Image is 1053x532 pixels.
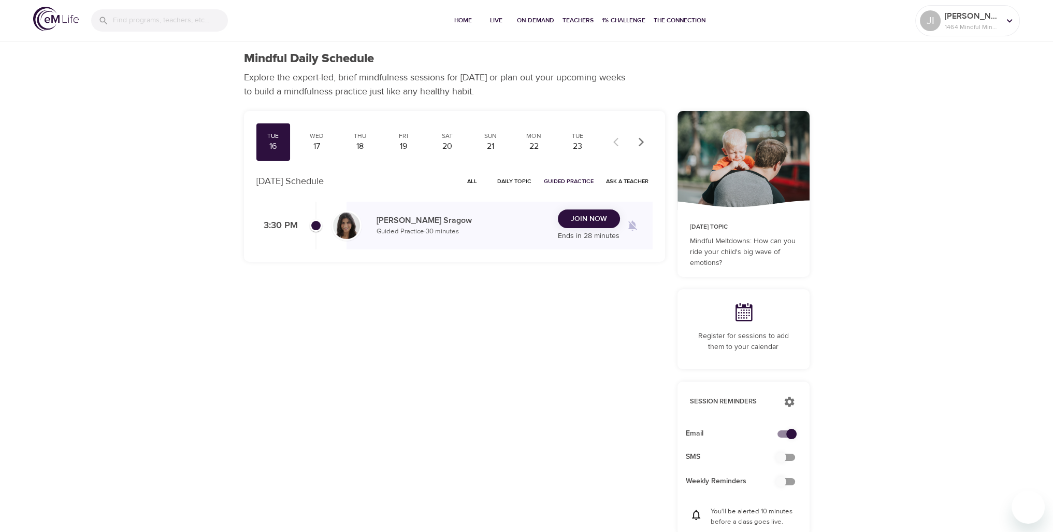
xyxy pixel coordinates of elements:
img: logo [33,7,79,31]
span: Teachers [562,15,594,26]
span: Daily Topic [497,176,531,186]
div: Tue [261,132,286,141]
div: 17 [304,141,329,152]
iframe: Button to launch messaging window [1012,491,1045,524]
span: Home [451,15,475,26]
div: 21 [478,141,503,152]
img: Lara_Sragow-min.jpg [333,212,360,239]
p: [PERSON_NAME] Sragow [377,214,550,227]
p: [DATE] Topic [690,222,797,232]
div: Sun [478,132,503,141]
button: Daily Topic [493,173,536,189]
button: Ask a Teacher [602,173,653,189]
p: You'll be alerted 10 minutes before a class goes live. [711,507,797,527]
button: Join Now [558,209,620,229]
p: Register for sessions to add them to your calendar [690,331,797,353]
p: Ends in 28 minutes [558,231,620,242]
span: Email [686,428,785,439]
span: Ask a Teacher [606,176,648,186]
div: 18 [347,141,373,152]
span: Join Now [571,213,607,226]
div: JI [920,10,941,31]
div: Fri [391,132,416,141]
div: 22 [521,141,547,152]
input: Find programs, teachers, etc... [113,9,228,32]
div: Tue [565,132,590,141]
span: Guided Practice [544,176,594,186]
p: Session Reminders [690,397,773,407]
span: 1% Challenge [602,15,645,26]
p: [DATE] Schedule [256,174,324,188]
div: Wed [304,132,329,141]
div: 16 [261,141,286,152]
p: Explore the expert-led, brief mindfulness sessions for [DATE] or plan out your upcoming weeks to ... [244,71,632,99]
div: Sat [434,132,460,141]
span: SMS [686,452,785,463]
p: 1464 Mindful Minutes [945,22,1000,32]
button: Guided Practice [540,173,598,189]
div: Mon [521,132,547,141]
p: [PERSON_NAME] [945,10,1000,22]
span: Live [484,15,509,26]
div: 23 [565,141,590,152]
div: 19 [391,141,416,152]
p: Mindful Meltdowns: How can you ride your child's big wave of emotions? [690,236,797,269]
button: All [456,173,489,189]
div: Thu [347,132,373,141]
span: Remind me when a class goes live every Tuesday at 3:30 PM [620,213,645,238]
h1: Mindful Daily Schedule [244,51,374,66]
p: 3:30 PM [256,219,298,233]
span: On-Demand [517,15,554,26]
p: Guided Practice · 30 minutes [377,227,550,237]
div: 20 [434,141,460,152]
span: All [460,176,485,186]
span: Weekly Reminders [686,476,785,487]
span: The Connection [654,15,705,26]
